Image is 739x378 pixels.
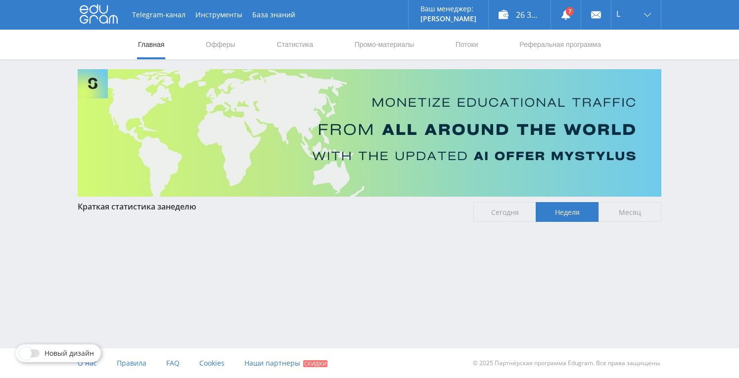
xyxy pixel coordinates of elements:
span: Скидки [303,360,327,367]
span: Неделя [536,202,599,222]
span: Наши партнеры [244,358,300,368]
span: неделю [166,201,196,212]
p: [PERSON_NAME] [420,15,476,23]
img: Banner [78,69,661,197]
a: Потоки [455,30,479,59]
a: Главная [137,30,165,59]
a: Наши партнеры Скидки [244,348,327,378]
span: Cookies [199,358,225,368]
a: Правила [117,348,146,378]
div: Краткая статистика за [78,202,463,211]
span: FAQ [166,358,180,368]
a: Реферальная программа [518,30,602,59]
span: Месяц [599,202,661,222]
a: Cookies [199,348,225,378]
span: Правила [117,358,146,368]
a: FAQ [166,348,180,378]
a: Офферы [205,30,236,59]
span: Новый дизайн [45,349,94,357]
p: Ваш менеджер: [420,5,476,13]
a: Промо-материалы [354,30,415,59]
span: L [616,10,620,18]
a: О нас [78,348,97,378]
span: О нас [78,358,97,368]
a: Статистика [276,30,314,59]
span: Сегодня [473,202,536,222]
div: © 2025 Партнёрская программа Edugram. Все права защищены. [374,348,661,378]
